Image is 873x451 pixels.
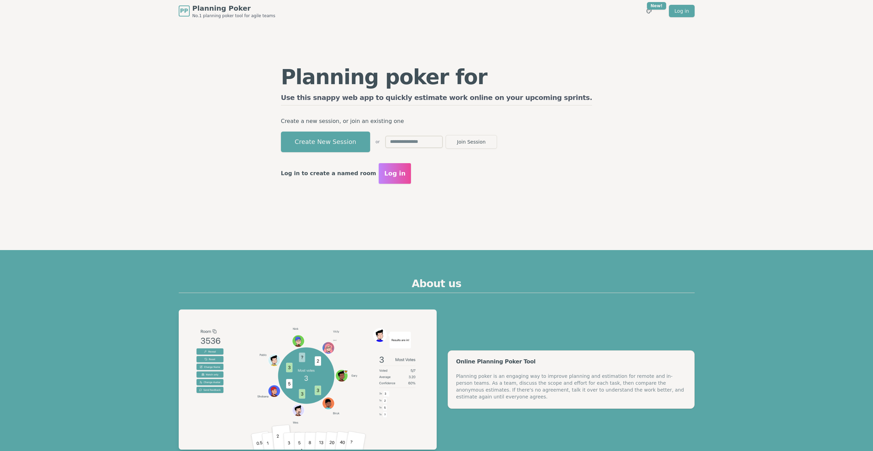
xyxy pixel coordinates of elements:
div: New! [647,2,666,10]
span: No.1 planning poker tool for agile teams [192,13,275,19]
span: Log in [384,169,405,178]
span: PP [180,7,188,15]
button: Join Session [446,135,497,149]
div: Planning poker is an engaging way to improve planning and estimation for remote and in-person tea... [456,373,686,400]
button: Log in [379,163,411,184]
p: Log in to create a named room [281,169,376,178]
div: Online Planning Poker Tool [456,359,686,364]
a: PPPlanning PokerNo.1 planning poker tool for agile teams [179,3,275,19]
h1: Planning poker for [281,67,592,87]
button: Create New Session [281,132,370,152]
p: Create a new session, or join an existing one [281,116,592,126]
h2: About us [179,278,695,293]
span: or [376,139,380,145]
a: Log in [669,5,694,17]
img: Planning Poker example session [179,309,437,450]
button: New! [643,5,655,17]
h2: Use this snappy web app to quickly estimate work online on your upcoming sprints. [281,93,592,105]
span: Planning Poker [192,3,275,13]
